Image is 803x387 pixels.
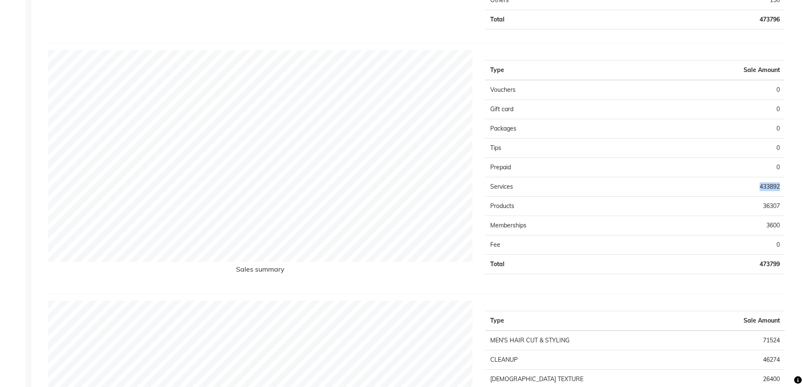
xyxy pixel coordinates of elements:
[485,331,725,350] td: MEN'S HAIR CUT & STYLING
[635,119,785,138] td: 0
[669,10,785,29] td: 473796
[725,311,785,331] th: Sale Amount
[485,10,669,29] td: Total
[485,138,635,157] td: Tips
[485,196,635,216] td: Products
[635,216,785,235] td: 3600
[485,311,725,331] th: Type
[635,177,785,196] td: 433892
[635,196,785,216] td: 36307
[635,60,785,80] th: Sale Amount
[635,254,785,274] td: 473799
[635,138,785,157] td: 0
[485,254,635,274] td: Total
[485,80,635,100] td: Vouchers
[635,80,785,100] td: 0
[485,60,635,80] th: Type
[635,235,785,254] td: 0
[635,157,785,177] td: 0
[485,119,635,138] td: Packages
[485,157,635,177] td: Prepaid
[485,235,635,254] td: Fee
[635,99,785,119] td: 0
[485,350,725,370] td: CLEANUP
[485,216,635,235] td: Memberships
[485,99,635,119] td: Gift card
[485,177,635,196] td: Services
[725,350,785,370] td: 46274
[725,331,785,350] td: 71524
[48,265,473,277] h6: Sales summary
